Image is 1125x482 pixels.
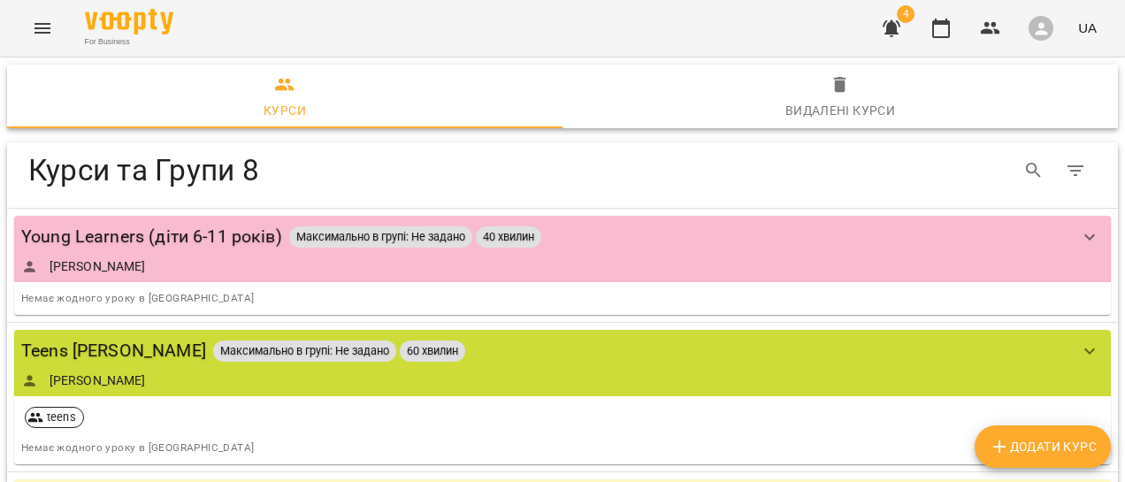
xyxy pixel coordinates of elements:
[40,409,83,425] span: teens
[85,9,173,34] img: Voopty Logo
[1068,216,1111,258] button: show more
[85,36,173,48] span: For Business
[400,343,465,358] span: 60 хвилин
[1071,11,1104,44] button: UA
[1078,19,1097,37] span: UA
[989,436,1097,457] span: Додати Курс
[1013,149,1055,192] button: Search
[21,223,282,250] a: Young Learners (діти 6-11 років)
[289,229,472,244] span: Максимально в групі: Не задано
[21,337,206,364] a: Teens [PERSON_NAME]
[1068,330,1111,372] button: show more
[50,257,146,275] a: [PERSON_NAME]
[25,407,84,428] div: teens
[21,292,254,304] span: Немає жодного уроку в [GEOGRAPHIC_DATA]
[476,229,541,244] span: 40 хвилин
[21,7,64,50] button: Menu
[785,100,896,121] div: Видалені курси
[21,441,254,454] span: Немає жодного уроку в [GEOGRAPHIC_DATA]
[50,371,146,389] a: [PERSON_NAME]
[7,142,1118,199] div: Table Toolbar
[213,343,396,358] span: Максимально в групі: Не задано
[897,5,915,23] span: 4
[975,425,1111,468] button: Додати Курс
[28,152,636,188] h4: Курси та Групи 8
[264,100,306,121] div: Курси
